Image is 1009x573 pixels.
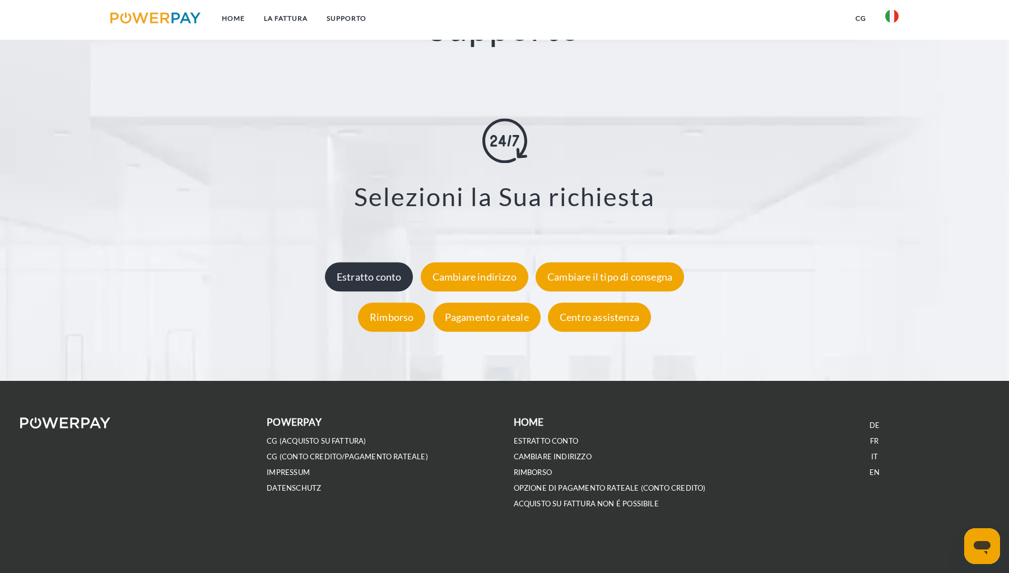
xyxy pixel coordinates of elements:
a: Cambiare indirizzo [418,271,531,283]
div: Rimborso [358,302,425,332]
img: logo-powerpay-white.svg [20,417,110,428]
div: Estratto conto [325,262,413,291]
a: Pagamento rateale [430,311,543,323]
a: CAMBIARE INDIRIZZO [514,452,592,462]
a: Home [212,8,254,29]
a: DE [869,421,880,430]
a: LA FATTURA [254,8,317,29]
a: CG (Acquisto su fattura) [267,436,366,446]
h3: Selezioni la Sua richiesta [64,181,945,212]
div: Pagamento rateale [433,302,541,332]
b: POWERPAY [267,416,321,428]
a: Supporto [317,8,376,29]
a: IMPRESSUM [267,468,310,477]
a: OPZIONE DI PAGAMENTO RATEALE (Conto Credito) [514,483,706,493]
img: it [885,10,899,23]
a: Rimborso [355,311,428,323]
div: Centro assistenza [548,302,651,332]
a: CG (Conto Credito/Pagamento rateale) [267,452,427,462]
a: FR [870,436,878,446]
a: EN [869,468,880,477]
iframe: Pulsante per aprire la finestra di messaggistica [964,528,1000,564]
a: IT [871,452,878,462]
a: DATENSCHUTZ [267,483,321,493]
a: ACQUISTO SU FATTURA NON É POSSIBILE [514,499,659,509]
a: Centro assistenza [545,311,654,323]
a: Estratto conto [322,271,416,283]
b: Home [514,416,544,428]
a: RIMBORSO [514,468,552,477]
img: logo-powerpay.svg [110,12,201,24]
div: Cambiare indirizzo [421,262,528,291]
img: online-shopping.svg [482,118,527,163]
a: CG [846,8,876,29]
a: ESTRATTO CONTO [514,436,579,446]
a: Cambiare il tipo di consegna [533,271,687,283]
div: Cambiare il tipo di consegna [536,262,684,291]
